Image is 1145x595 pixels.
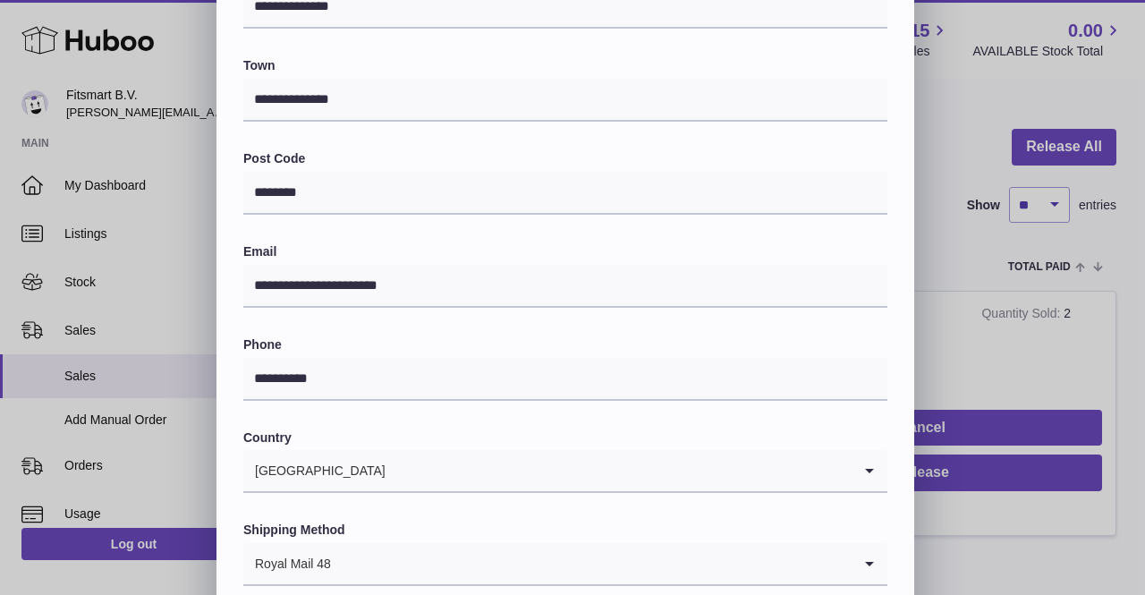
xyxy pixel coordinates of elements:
input: Search for option [386,450,852,491]
span: [GEOGRAPHIC_DATA] [243,450,386,491]
div: Search for option [243,450,887,493]
label: Town [243,57,887,74]
span: Royal Mail 48 [243,543,332,584]
label: Email [243,243,887,260]
div: Search for option [243,543,887,586]
label: Post Code [243,150,887,167]
label: Phone [243,336,887,353]
label: Country [243,429,887,446]
label: Shipping Method [243,522,887,539]
input: Search for option [332,543,852,584]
